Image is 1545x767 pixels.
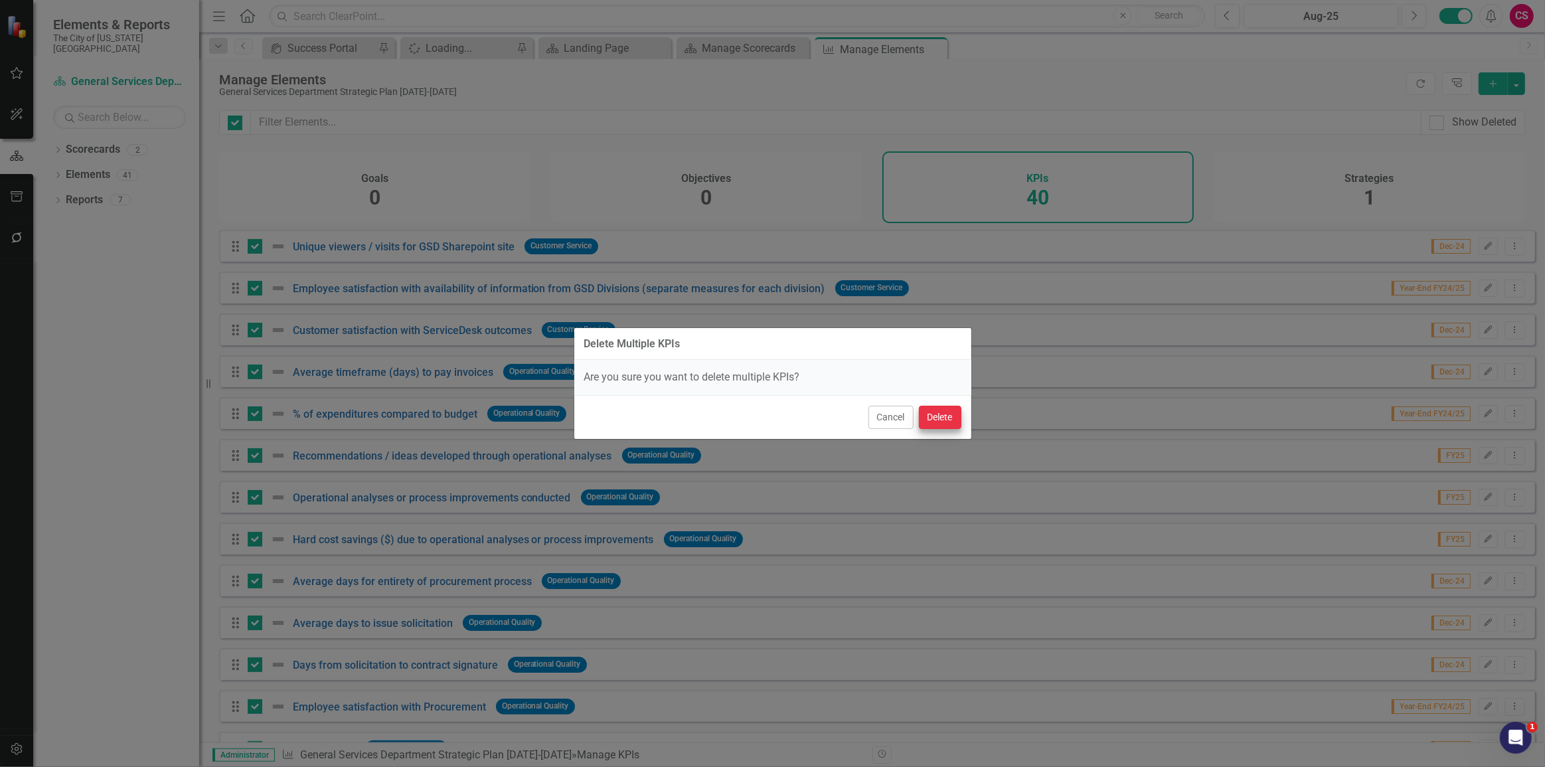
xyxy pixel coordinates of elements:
button: Cancel [868,406,914,429]
span: Are you sure you want to delete multiple KPIs? [584,371,800,383]
div: Delete Multiple KPIs [584,338,681,350]
button: Delete [919,406,961,429]
span: 1 [1527,722,1538,732]
iframe: Intercom live chat [1500,722,1532,754]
